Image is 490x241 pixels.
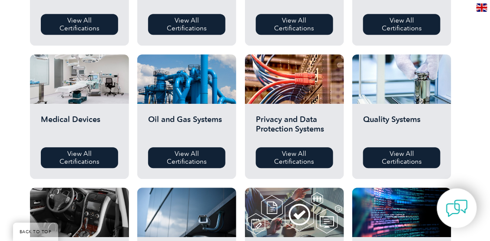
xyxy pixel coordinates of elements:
h2: Quality Systems [363,115,440,141]
a: View All Certifications [363,147,440,168]
a: View All Certifications [41,147,118,168]
a: BACK TO TOP [13,223,58,241]
a: View All Certifications [256,147,333,168]
img: en [477,3,487,12]
a: View All Certifications [148,14,225,35]
h2: Privacy and Data Protection Systems [256,115,333,141]
a: View All Certifications [41,14,118,35]
h2: Medical Devices [41,115,118,141]
a: View All Certifications [256,14,333,35]
img: contact-chat.png [446,198,468,219]
a: View All Certifications [148,147,225,168]
h2: Oil and Gas Systems [148,115,225,141]
a: View All Certifications [363,14,440,35]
